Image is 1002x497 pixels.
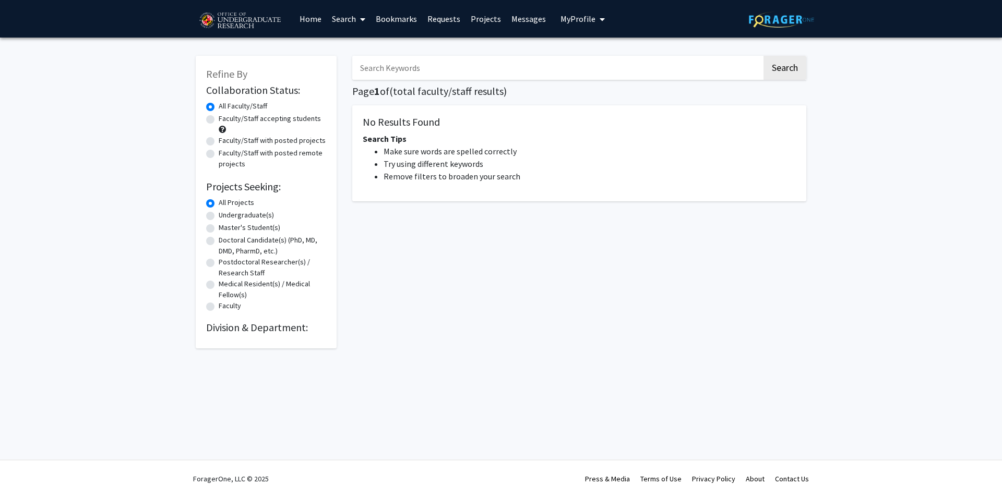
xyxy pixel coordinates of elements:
span: My Profile [560,14,595,24]
a: Terms of Use [640,474,682,483]
label: Medical Resident(s) / Medical Fellow(s) [219,278,326,300]
nav: Page navigation [352,212,806,236]
a: About [746,474,765,483]
a: Press & Media [585,474,630,483]
label: Faculty/Staff with posted projects [219,135,326,146]
span: Search Tips [363,134,407,144]
label: Faculty [219,300,241,311]
div: ForagerOne, LLC © 2025 [193,460,269,497]
a: Requests [422,1,466,37]
h2: Projects Seeking: [206,180,326,193]
h1: Page of ( total faculty/staff results) [352,85,806,98]
li: Make sure words are spelled correctly [384,145,796,157]
label: All Faculty/Staff [219,101,267,112]
a: Search [327,1,371,37]
span: Refine By [206,67,247,80]
a: Messages [506,1,551,37]
li: Try using different keywords [384,157,796,170]
iframe: Chat [958,450,994,489]
img: University of Maryland Logo [196,8,284,34]
h2: Collaboration Status: [206,84,326,96]
img: ForagerOne Logo [749,11,814,28]
a: Projects [466,1,506,37]
label: All Projects [219,197,254,208]
h5: No Results Found [363,116,796,128]
label: Doctoral Candidate(s) (PhD, MD, DMD, PharmD, etc.) [219,235,326,257]
label: Faculty/Staff accepting students [219,113,321,124]
a: Home [294,1,327,37]
a: Privacy Policy [692,474,735,483]
a: Contact Us [775,474,809,483]
a: Bookmarks [371,1,422,37]
label: Master's Student(s) [219,222,280,233]
span: 1 [374,84,380,98]
label: Faculty/Staff with posted remote projects [219,148,326,169]
label: Postdoctoral Researcher(s) / Research Staff [219,257,326,278]
input: Search Keywords [352,56,762,80]
button: Search [764,56,806,80]
li: Remove filters to broaden your search [384,170,796,183]
h2: Division & Department: [206,321,326,334]
label: Undergraduate(s) [219,210,274,221]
